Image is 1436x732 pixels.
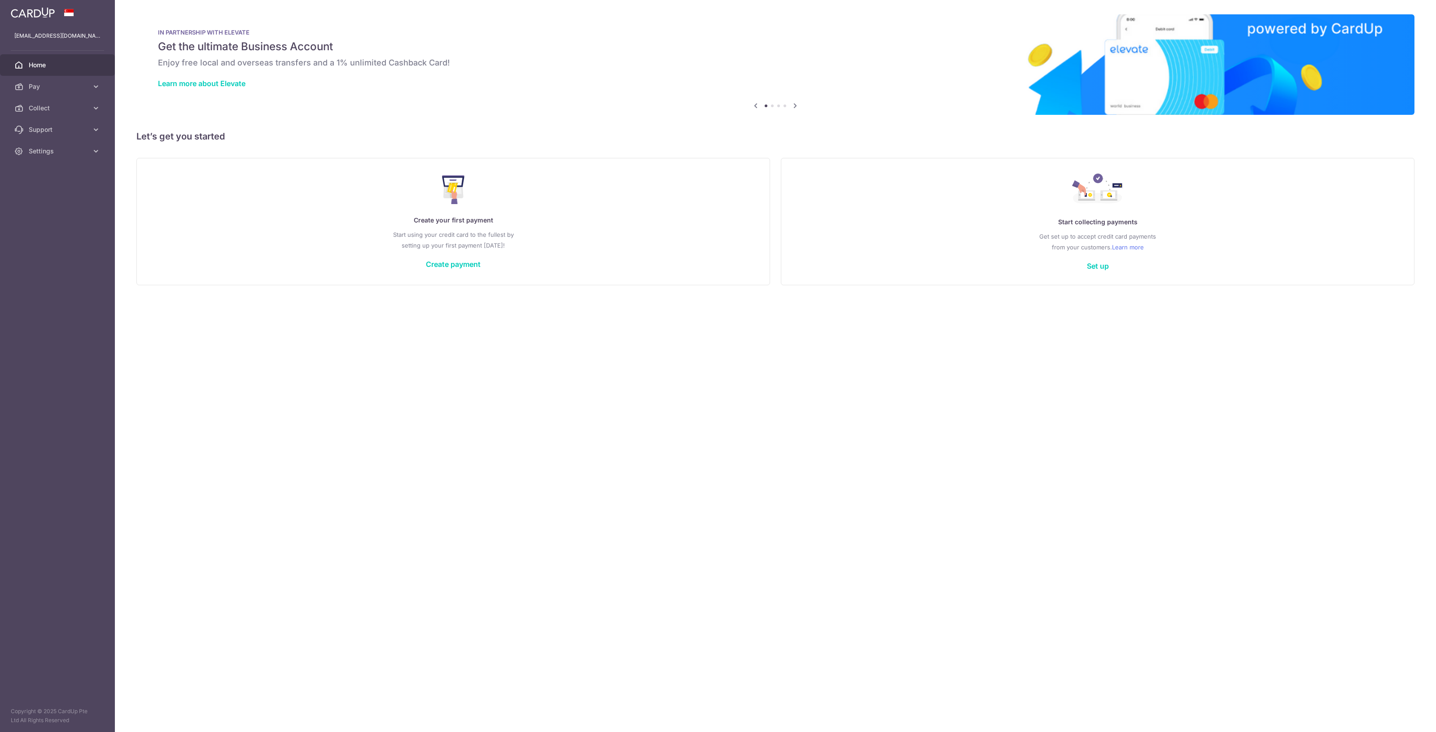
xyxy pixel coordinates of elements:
span: Collect [29,104,88,113]
h5: Let’s get you started [136,129,1414,144]
a: Learn more [1112,242,1144,253]
a: Learn more about Elevate [158,79,245,88]
p: Start collecting payments [799,217,1396,227]
p: IN PARTNERSHIP WITH ELEVATE [158,29,1393,36]
span: Pay [29,82,88,91]
h5: Get the ultimate Business Account [158,39,1393,54]
img: CardUp [11,7,55,18]
p: [EMAIL_ADDRESS][DOMAIN_NAME] [14,31,101,40]
a: Set up [1087,261,1109,270]
span: Settings [29,147,88,156]
h6: Enjoy free local and overseas transfers and a 1% unlimited Cashback Card! [158,57,1393,68]
span: Home [29,61,88,70]
p: Create your first payment [155,215,752,226]
a: Create payment [426,260,481,269]
img: Collect Payment [1072,174,1123,206]
p: Get set up to accept credit card payments from your customers. [799,231,1396,253]
img: Make Payment [442,175,465,204]
p: Start using your credit card to the fullest by setting up your first payment [DATE]! [155,229,752,251]
span: Support [29,125,88,134]
img: Renovation banner [136,14,1414,115]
